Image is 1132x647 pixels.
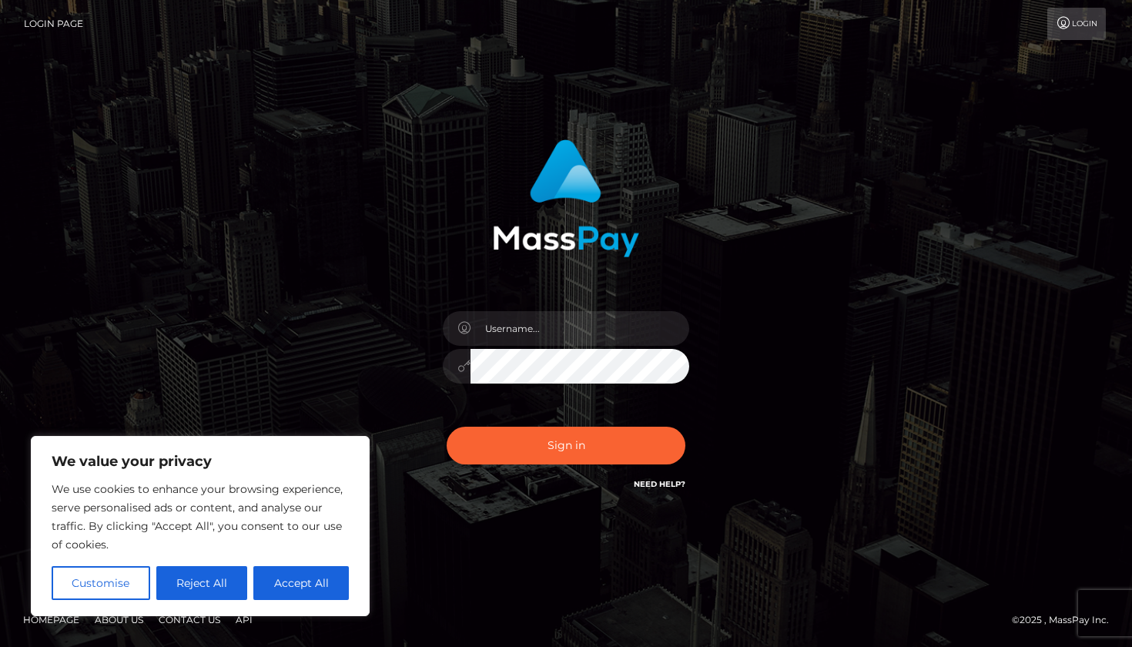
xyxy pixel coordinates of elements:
[152,608,226,632] a: Contact Us
[89,608,149,632] a: About Us
[52,452,349,471] p: We value your privacy
[493,139,639,257] img: MassPay Login
[1012,612,1120,629] div: © 2025 , MassPay Inc.
[471,311,689,346] input: Username...
[253,566,349,600] button: Accept All
[229,608,259,632] a: API
[447,427,685,464] button: Sign in
[52,480,349,554] p: We use cookies to enhance your browsing experience, serve personalised ads or content, and analys...
[52,566,150,600] button: Customise
[31,436,370,616] div: We value your privacy
[156,566,248,600] button: Reject All
[634,479,685,489] a: Need Help?
[1047,8,1106,40] a: Login
[17,608,85,632] a: Homepage
[24,8,83,40] a: Login Page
